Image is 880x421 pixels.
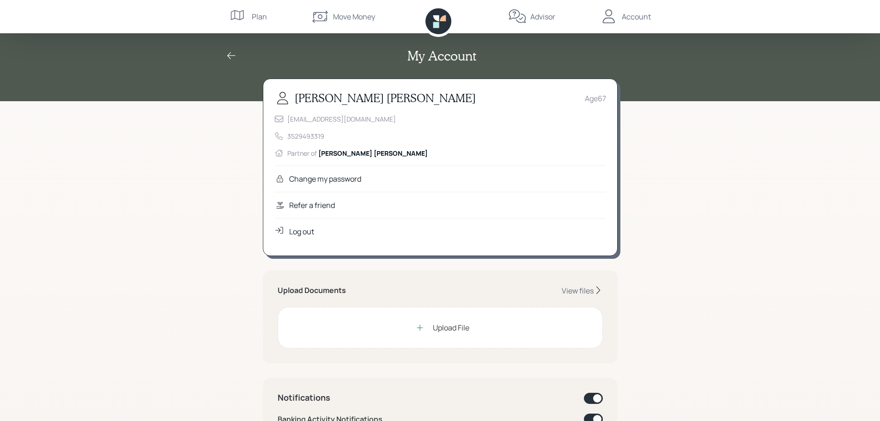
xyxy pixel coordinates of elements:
div: Plan [252,11,267,22]
div: Age 67 [585,93,606,104]
div: Upload File [433,322,469,333]
div: Account [622,11,651,22]
h3: [PERSON_NAME] [PERSON_NAME] [295,92,476,105]
h4: Notifications [278,393,330,403]
div: 3529493319 [287,131,324,141]
div: Log out [289,226,314,237]
span: [PERSON_NAME] [PERSON_NAME] [318,149,428,158]
div: Refer a friend [289,200,335,211]
div: Move Money [333,11,375,22]
div: Partner of [287,148,428,158]
div: Advisor [530,11,555,22]
div: [EMAIL_ADDRESS][DOMAIN_NAME] [287,114,396,124]
h2: My Account [407,48,476,64]
div: Change my password [289,173,361,184]
div: View files [562,286,594,296]
h5: Upload Documents [278,286,346,295]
